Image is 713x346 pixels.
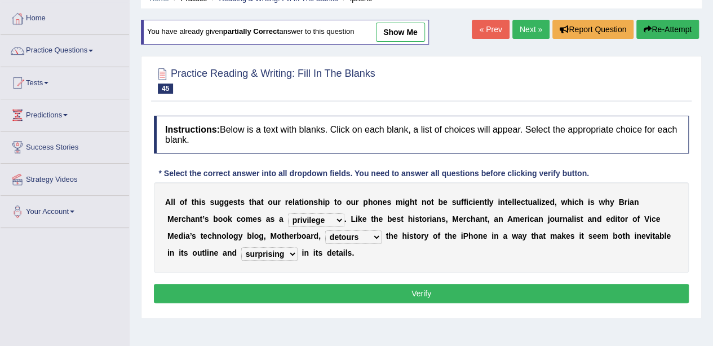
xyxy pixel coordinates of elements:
[627,198,630,207] b: i
[463,231,468,240] b: P
[344,214,347,224] b: .
[236,214,241,224] b: c
[1,164,129,192] a: Strategy Videos
[268,198,273,207] b: o
[174,214,179,224] b: e
[200,214,203,224] b: t
[304,198,309,207] b: o
[246,214,253,224] b: m
[212,231,217,240] b: h
[154,168,594,179] div: * Select the correct answer into all dropdown fields. You need to answer all questions before cli...
[489,198,494,207] b: y
[632,214,637,224] b: o
[294,231,296,240] b: r
[378,198,383,207] b: n
[494,231,499,240] b: n
[484,198,487,207] b: t
[414,231,417,240] b: t
[574,214,576,224] b: i
[637,214,640,224] b: f
[427,214,429,224] b: r
[601,231,608,240] b: m
[622,231,625,240] b: t
[572,198,574,207] b: i
[247,231,252,240] b: b
[588,198,590,207] b: i
[382,198,387,207] b: e
[178,231,183,240] b: d
[588,231,592,240] b: s
[433,231,438,240] b: o
[644,214,649,224] b: V
[318,231,321,240] b: ,
[624,198,627,207] b: r
[539,198,541,207] b: i
[574,198,579,207] b: c
[514,198,516,207] b: l
[524,214,527,224] b: r
[443,198,448,207] b: e
[625,214,627,224] b: r
[228,214,232,224] b: k
[299,198,302,207] b: t
[392,214,396,224] b: e
[537,198,539,207] b: l
[416,231,421,240] b: o
[295,198,299,207] b: a
[461,231,463,240] b: i
[167,214,174,224] b: M
[249,198,252,207] b: t
[431,198,434,207] b: t
[634,198,639,207] b: n
[205,214,209,224] b: s
[613,231,618,240] b: b
[432,214,436,224] b: a
[334,198,337,207] b: t
[270,214,274,224] b: s
[592,214,597,224] b: n
[201,231,203,240] b: t
[649,214,652,224] b: i
[516,198,521,207] b: e
[419,214,422,224] b: t
[550,214,555,224] b: o
[512,198,514,207] b: l
[219,198,224,207] b: g
[223,28,280,36] b: partially correct
[445,231,448,240] b: t
[154,65,375,94] h2: Practice Reading & Writing: Fill In The Blanks
[311,231,313,240] b: r
[452,231,457,240] b: e
[227,231,229,240] b: l
[318,198,323,207] b: h
[313,231,318,240] b: d
[531,231,534,240] b: t
[543,231,546,240] b: t
[356,198,358,207] b: r
[154,284,689,303] button: Verify
[285,198,288,207] b: r
[550,198,555,207] b: d
[518,231,522,240] b: a
[563,214,568,224] b: n
[1,132,129,160] a: Success Stories
[413,214,415,224] b: i
[165,198,171,207] b: A
[422,198,427,207] b: n
[387,214,392,224] b: b
[625,231,630,240] b: h
[376,23,425,42] a: show me
[351,198,356,207] b: u
[599,198,605,207] b: w
[410,198,415,207] b: h
[636,231,641,240] b: n
[415,214,419,224] b: s
[561,198,567,207] b: w
[402,231,407,240] b: h
[167,231,174,240] b: M
[533,198,537,207] b: a
[396,198,402,207] b: m
[636,20,699,39] button: Re-Attempt
[512,231,518,240] b: w
[185,231,190,240] b: a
